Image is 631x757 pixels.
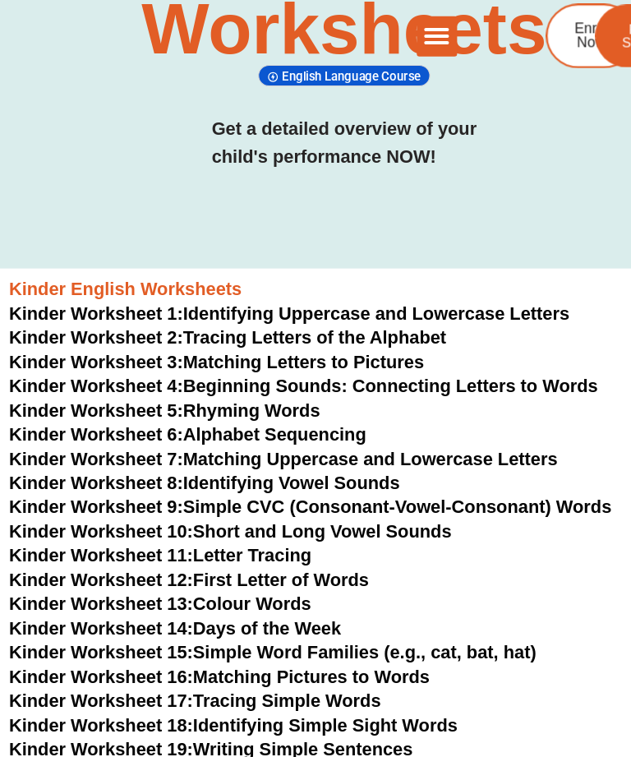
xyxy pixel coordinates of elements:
a: Kinder Worksheet 12:First Letter of Words [8,522,339,540]
div: Menu Toggle [382,15,419,52]
span: Kinder Worksheet 20: [8,699,177,718]
span: Kinder Worksheet 6: [8,389,168,407]
a: Kinder Worksheet 4:Beginning Sounds: Connecting Letters to Words [8,344,548,362]
a: Kinder Worksheet 18:Identifying Simple Sight Words [8,655,419,673]
span: Kinder Worksheet 11: [8,500,177,518]
span: Kinder Worksheet 12: [8,522,177,540]
div: English Language Course [8,718,167,739]
span: Kinder Worksheet 2: [8,300,168,318]
span: Kinder Worksheet 10: [8,478,177,496]
span: Kinder Worksheet 8: [8,433,168,451]
iframe: Chat Widget [338,571,631,757]
span: Kinder Worksheets Bundle [188,722,326,736]
a: Kinder Worksheet 16:Matching Pictures to Words [8,611,394,629]
a: Kinder Worksheet 17:Tracing Simple Words [8,633,349,651]
span: Kinder Worksheet 5: [8,367,168,385]
span: Kinder Worksheet 16: [8,611,177,629]
a: Kinder Worksheet 3:Matching Letters to Pictures [8,322,389,340]
h3: Get a detailed overview of your child's performance NOW! [194,105,437,156]
span: Kinder Worksheet 9: [8,455,168,473]
span: Kinder Worksheet 4: [8,344,168,362]
a: Kinder Worksheet 20:Matching Words to Pictures [8,699,394,718]
span: Kinder Worksheet 7: [8,411,168,429]
span: English Language Course [30,722,163,736]
a: Kinder Worksheet 8:Identifying Vowel Sounds [8,433,366,451]
span: Enrol Now [527,20,557,46]
span: Kinder Worksheet 14: [8,566,177,584]
a: Kinder Worksheet 10:Short and Long Vowel Sounds [8,478,414,496]
span: Kinder Worksheet 17: [8,633,177,651]
div: Kinder Worksheets Bundle [167,718,331,739]
span: Find a Success [570,21,617,45]
h3: Kinder English Worksheets [8,254,623,275]
a: Kinder Worksheet 2:Tracing Letters of the Alphabet [8,300,409,318]
a: Kinder Worksheet 13:Colour Words [8,544,285,562]
a: Kinder Worksheet 19:Writing Simple Sentences [8,677,379,695]
a: Kinder Worksheet 1:Identifying Uppercase and Lowercase Letters [8,278,522,296]
span: Kinder Worksheet 1: [8,278,168,296]
a: Kinder Worksheet 9:Simple CVC (Consonant-Vowel-Consonant) Words [8,455,560,473]
span: Kinder Worksheet 15: [8,589,177,607]
a: Kinder Worksheet 6:Alphabet Sequencing [8,389,336,407]
a: Kinder Worksheet 14:Days of the Week [8,566,313,584]
a: Kinder Worksheet 7:Matching Uppercase and Lowercase Letters [8,411,511,429]
span: Kinder Worksheet 19: [8,677,177,695]
span: Kinder Worksheet 13: [8,544,177,562]
a: Kinder Worksheet 5:Rhyming Words [8,367,293,385]
span: Kinder Worksheet 18: [8,655,177,673]
a: Enrol Now [500,3,583,62]
a: Kinder Worksheet 15:Simple Word Families (e.g., cat, bat, hat) [8,589,491,607]
span: Kinder Worksheet 3: [8,322,168,340]
a: Kinder Worksheet 11:Letter Tracing [8,500,286,518]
